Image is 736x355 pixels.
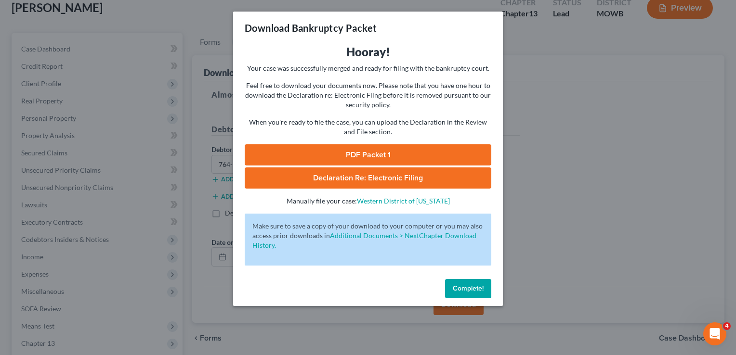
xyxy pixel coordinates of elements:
[453,284,484,292] span: Complete!
[703,322,726,345] iframe: Intercom live chat
[252,221,484,250] p: Make sure to save a copy of your download to your computer or you may also access prior downloads in
[357,197,450,205] a: Western District of [US_STATE]
[245,144,491,165] a: PDF Packet 1
[245,196,491,206] p: Manually file your case:
[313,173,423,183] span: Declaration Re: Electronic Filing
[245,44,491,60] h3: Hooray!
[245,21,377,35] h3: Download Bankruptcy Packet
[252,231,476,249] a: Additional Documents > NextChapter Download History.
[723,322,731,330] span: 4
[245,63,491,73] p: Your case was successfully merged and ready for filing with the bankruptcy court.
[245,117,491,137] p: When you're ready to file the case, you can upload the Declaration in the Review and File section.
[245,167,491,189] a: Declaration Re: Electronic Filing
[245,81,491,110] p: Feel free to download your documents now. Please note that you have one hour to download the Decl...
[445,279,491,298] button: Complete!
